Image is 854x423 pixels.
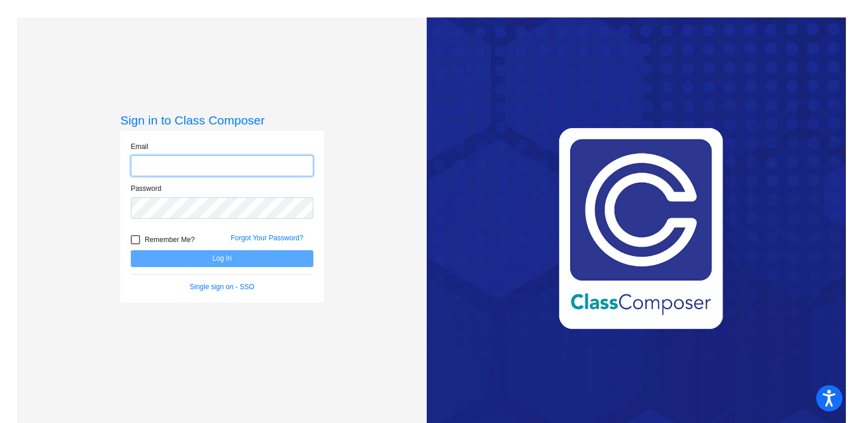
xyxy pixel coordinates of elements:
[131,183,162,194] label: Password
[120,113,324,127] h3: Sign in to Class Composer
[190,283,254,291] a: Single sign on - SSO
[145,233,195,247] span: Remember Me?
[131,141,148,152] label: Email
[231,234,303,242] a: Forgot Your Password?
[131,250,313,267] button: Log In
